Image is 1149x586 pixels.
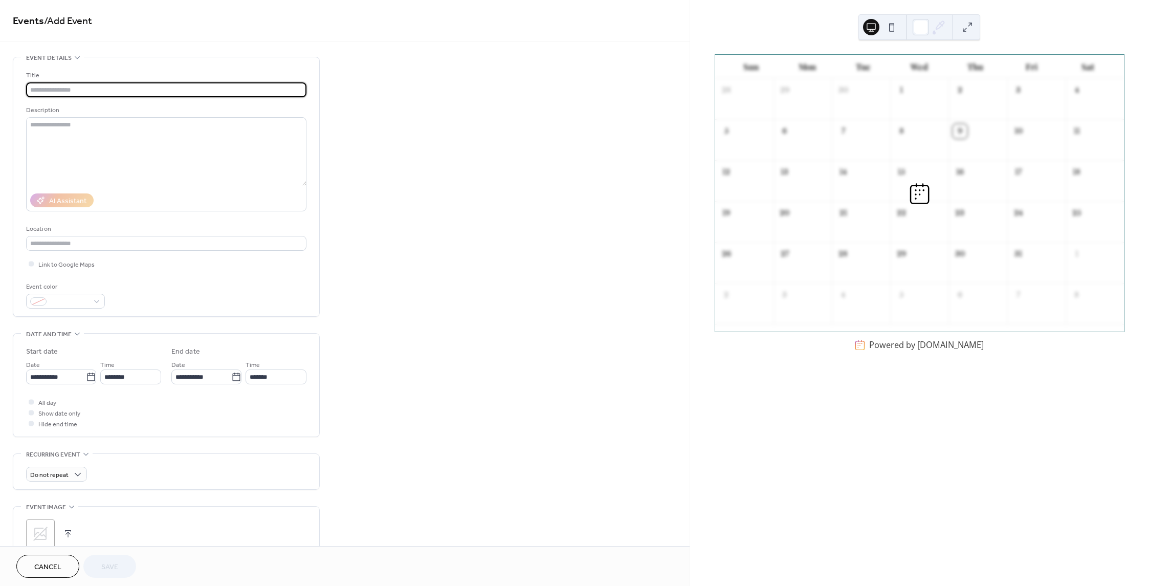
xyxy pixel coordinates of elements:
div: 11 [1070,124,1085,139]
div: 25 [1070,206,1085,221]
div: 22 [894,206,909,221]
div: 27 [778,247,792,262]
span: Hide end time [38,419,77,430]
div: Location [26,224,304,234]
a: [DOMAIN_NAME] [917,340,984,351]
div: 18 [1070,165,1085,180]
div: 6 [778,124,792,139]
div: Wed [891,55,947,78]
span: Time [100,360,115,371]
div: 12 [719,165,734,180]
div: Sat [1059,55,1116,78]
div: 29 [778,83,792,98]
div: 20 [778,206,792,221]
span: Show date only [38,408,80,419]
div: 24 [1011,206,1026,221]
div: 4 [1070,83,1085,98]
span: Date [171,360,185,371]
div: 10 [1011,124,1026,139]
div: 5 [894,288,909,302]
span: Do not repeat [30,469,69,481]
div: 16 [953,165,967,180]
div: 2 [953,83,967,98]
div: 3 [1011,83,1026,98]
div: 21 [836,206,851,221]
div: 14 [836,165,851,180]
div: Sun [723,55,780,78]
div: Description [26,105,304,116]
span: / Add Event [44,11,92,31]
div: 1 [894,83,909,98]
button: Cancel [16,555,79,578]
span: Link to Google Maps [38,259,95,270]
div: 7 [836,124,851,139]
div: 6 [953,288,967,302]
div: 23 [953,206,967,221]
div: Title [26,70,304,81]
div: 2 [719,288,734,302]
div: Thu [947,55,1004,78]
span: Recurring event [26,449,80,460]
span: Event details [26,53,72,63]
span: Date [26,360,40,371]
div: Start date [26,346,58,357]
span: All day [38,398,56,408]
span: Date and time [26,329,72,340]
div: Mon [779,55,835,78]
span: Cancel [34,562,61,573]
div: Fri [1004,55,1060,78]
div: 8 [1070,288,1085,302]
div: 28 [719,83,734,98]
div: 28 [836,247,851,262]
div: 26 [719,247,734,262]
span: Time [246,360,260,371]
div: 3 [778,288,792,302]
div: 15 [894,165,909,180]
div: 13 [778,165,792,180]
div: 19 [719,206,734,221]
div: 30 [836,83,851,98]
div: Event color [26,281,103,292]
div: 17 [1011,165,1026,180]
div: 29 [894,247,909,262]
div: ; [26,519,55,548]
div: 5 [719,124,734,139]
div: 4 [836,288,851,302]
div: 30 [953,247,967,262]
span: Event image [26,502,66,513]
div: 8 [894,124,909,139]
div: 7 [1011,288,1026,302]
div: 31 [1011,247,1026,262]
div: 9 [953,124,967,139]
div: 1 [1070,247,1085,262]
a: Events [13,11,44,31]
div: Tue [835,55,892,78]
div: End date [171,346,200,357]
div: Powered by [869,340,984,351]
